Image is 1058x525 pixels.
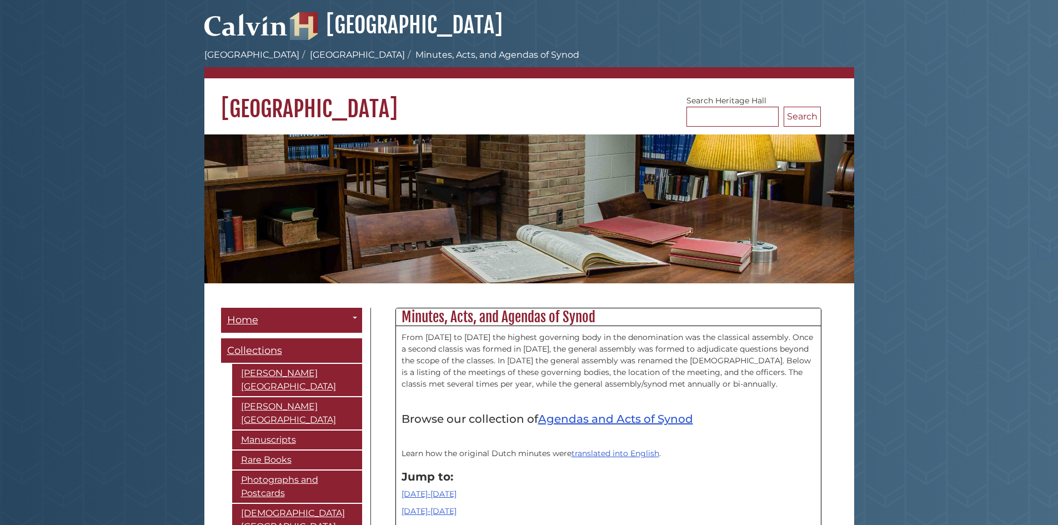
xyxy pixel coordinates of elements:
h2: Minutes, Acts, and Agendas of Synod [396,308,821,326]
a: [GEOGRAPHIC_DATA] [290,11,503,39]
a: [DATE]-[DATE] [402,489,457,499]
a: Manuscripts [232,431,362,449]
a: Rare Books [232,451,362,469]
strong: Jump to: [402,470,453,483]
a: Home [221,308,362,333]
a: [DATE]-[DATE] [402,506,457,516]
img: Calvin [204,9,288,40]
a: Calvin University [204,26,288,36]
a: [GEOGRAPHIC_DATA] [310,49,405,60]
span: Collections [227,344,282,357]
a: [GEOGRAPHIC_DATA] [204,49,299,60]
h4: Browse our collection of [402,413,815,425]
button: Search [784,107,821,127]
a: [PERSON_NAME][GEOGRAPHIC_DATA] [232,397,362,429]
a: Back to Top [1035,247,1055,257]
p: Learn how the original Dutch minutes were . [402,448,815,459]
a: translated into English [571,448,659,458]
span: Home [227,314,258,326]
nav: breadcrumb [204,48,854,78]
a: Agendas and Acts of Synod [538,412,693,426]
a: [PERSON_NAME][GEOGRAPHIC_DATA] [232,364,362,396]
p: From [DATE] to [DATE] the highest governing body in the denomination was the classical assembly. ... [402,332,815,390]
a: Photographs and Postcards [232,471,362,503]
a: Collections [221,338,362,363]
img: Hekman Library Logo [290,12,318,40]
h1: [GEOGRAPHIC_DATA] [204,78,854,123]
li: Minutes, Acts, and Agendas of Synod [405,48,579,62]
